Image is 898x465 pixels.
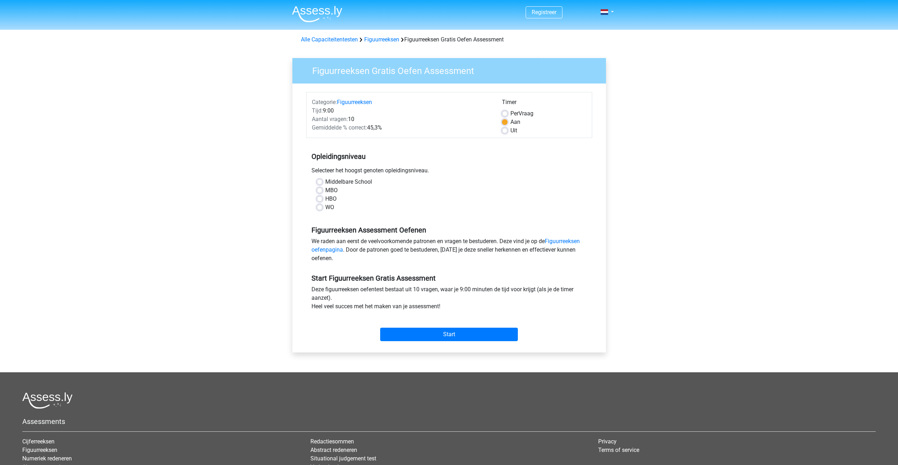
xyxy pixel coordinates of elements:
span: Aantal vragen: [312,116,348,122]
a: Terms of service [598,447,639,453]
a: Numeriek redeneren [22,455,72,462]
span: Per [510,110,519,117]
h5: Figuurreeksen Assessment Oefenen [311,226,587,234]
h5: Start Figuurreeksen Gratis Assessment [311,274,587,282]
div: Timer [502,98,587,109]
a: Figuurreeksen [337,99,372,105]
label: Uit [510,126,517,135]
label: MBO [325,186,338,195]
div: Figuurreeksen Gratis Oefen Assessment [298,35,600,44]
a: Privacy [598,438,617,445]
h3: Figuurreeksen Gratis Oefen Assessment [304,63,601,76]
span: Tijd: [312,107,323,114]
label: Vraag [510,109,533,118]
a: Figuurreeksen [364,36,399,43]
a: Cijferreeksen [22,438,55,445]
a: Situational judgement test [310,455,376,462]
div: 9:00 [307,107,497,115]
label: Aan [510,118,520,126]
a: Figuurreeksen [22,447,57,453]
a: Redactiesommen [310,438,354,445]
a: Abstract redeneren [310,447,357,453]
a: Alle Capaciteitentesten [301,36,358,43]
label: WO [325,203,334,212]
h5: Opleidingsniveau [311,149,587,163]
img: Assessly logo [22,392,73,409]
label: Middelbare School [325,178,372,186]
h5: Assessments [22,417,876,426]
span: Gemiddelde % correct: [312,124,367,131]
div: Selecteer het hoogst genoten opleidingsniveau. [306,166,592,178]
input: Start [380,328,518,341]
div: We raden aan eerst de veelvoorkomende patronen en vragen te bestuderen. Deze vind je op de . Door... [306,237,592,265]
div: Deze figuurreeksen oefentest bestaat uit 10 vragen, waar je 9:00 minuten de tijd voor krijgt (als... [306,285,592,314]
span: Categorie: [312,99,337,105]
div: 45,3% [307,124,497,132]
a: Registreer [532,9,556,16]
img: Assessly [292,6,342,22]
div: 10 [307,115,497,124]
label: HBO [325,195,337,203]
